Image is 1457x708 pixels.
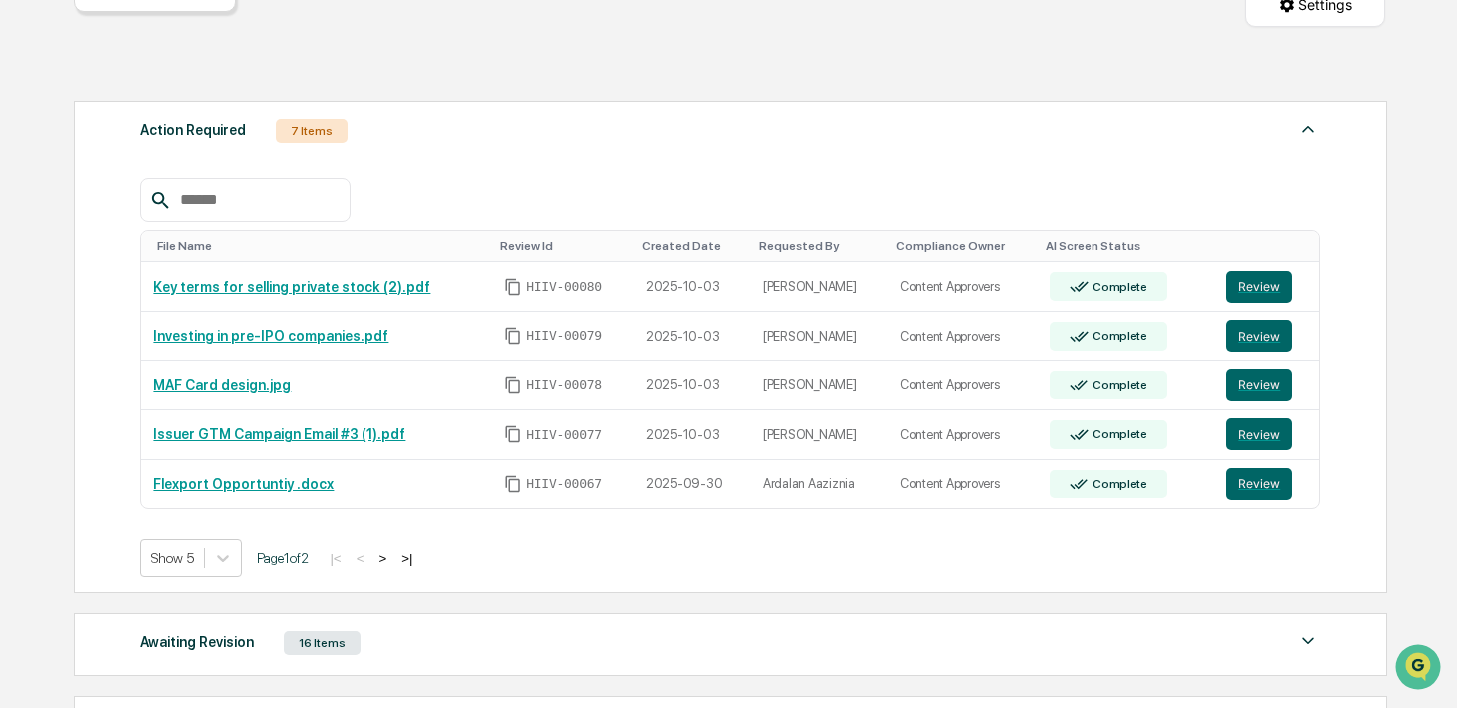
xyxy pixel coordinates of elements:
[526,279,602,295] span: HIIV-00080
[1296,117,1320,141] img: caret
[1230,239,1311,253] div: Toggle SortBy
[1226,271,1307,303] a: Review
[140,117,246,143] div: Action Required
[642,239,743,253] div: Toggle SortBy
[751,410,888,460] td: [PERSON_NAME]
[351,550,370,567] button: <
[634,262,751,312] td: 2025-10-03
[1226,369,1292,401] button: Review
[153,426,405,442] a: Issuer GTM Campaign Email #3 (1).pdf
[20,42,364,74] p: How can we help?
[68,153,328,173] div: Start new chat
[1226,320,1307,352] a: Review
[1089,378,1147,392] div: Complete
[372,550,392,567] button: >
[1226,271,1292,303] button: Review
[1226,468,1292,500] button: Review
[257,550,309,566] span: Page 1 of 2
[20,153,56,189] img: 1746055101610-c473b297-6a78-478c-a979-82029cc54cd1
[751,361,888,411] td: [PERSON_NAME]
[153,328,388,344] a: Investing in pre-IPO companies.pdf
[40,252,129,272] span: Preclearance
[1089,280,1147,294] div: Complete
[157,239,484,253] div: Toggle SortBy
[634,410,751,460] td: 2025-10-03
[20,254,36,270] div: 🖐️
[1226,369,1307,401] a: Review
[12,282,134,318] a: 🔎Data Lookup
[1226,418,1292,450] button: Review
[140,629,254,655] div: Awaiting Revision
[888,460,1038,509] td: Content Approvers
[526,427,602,443] span: HIIV-00077
[888,312,1038,361] td: Content Approvers
[751,262,888,312] td: [PERSON_NAME]
[20,292,36,308] div: 🔎
[888,410,1038,460] td: Content Approvers
[1226,320,1292,352] button: Review
[153,476,334,492] a: Flexport Opportuntiy .docx
[759,239,880,253] div: Toggle SortBy
[145,254,161,270] div: 🗄️
[1226,418,1307,450] a: Review
[340,159,364,183] button: Start new chat
[896,239,1030,253] div: Toggle SortBy
[888,361,1038,411] td: Content Approvers
[1226,468,1307,500] a: Review
[504,376,522,394] span: Copy Id
[395,550,418,567] button: >|
[634,460,751,509] td: 2025-09-30
[284,631,361,655] div: 16 Items
[1393,642,1447,696] iframe: Open customer support
[276,119,348,143] div: 7 Items
[137,244,256,280] a: 🗄️Attestations
[1089,329,1147,343] div: Complete
[1089,477,1147,491] div: Complete
[751,312,888,361] td: [PERSON_NAME]
[1296,629,1320,653] img: caret
[12,244,137,280] a: 🖐️Preclearance
[526,476,602,492] span: HIIV-00067
[504,425,522,443] span: Copy Id
[1046,239,1206,253] div: Toggle SortBy
[526,328,602,344] span: HIIV-00079
[634,361,751,411] td: 2025-10-03
[634,312,751,361] td: 2025-10-03
[153,279,430,295] a: Key terms for selling private stock (2).pdf
[888,262,1038,312] td: Content Approvers
[40,290,126,310] span: Data Lookup
[68,173,253,189] div: We're available if you need us!
[751,460,888,509] td: Ardalan Aaziznia
[500,239,626,253] div: Toggle SortBy
[504,327,522,345] span: Copy Id
[165,252,248,272] span: Attestations
[141,338,242,354] a: Powered byPylon
[1089,427,1147,441] div: Complete
[153,377,291,393] a: MAF Card design.jpg
[526,377,602,393] span: HIIV-00078
[324,550,347,567] button: |<
[504,475,522,493] span: Copy Id
[504,278,522,296] span: Copy Id
[199,339,242,354] span: Pylon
